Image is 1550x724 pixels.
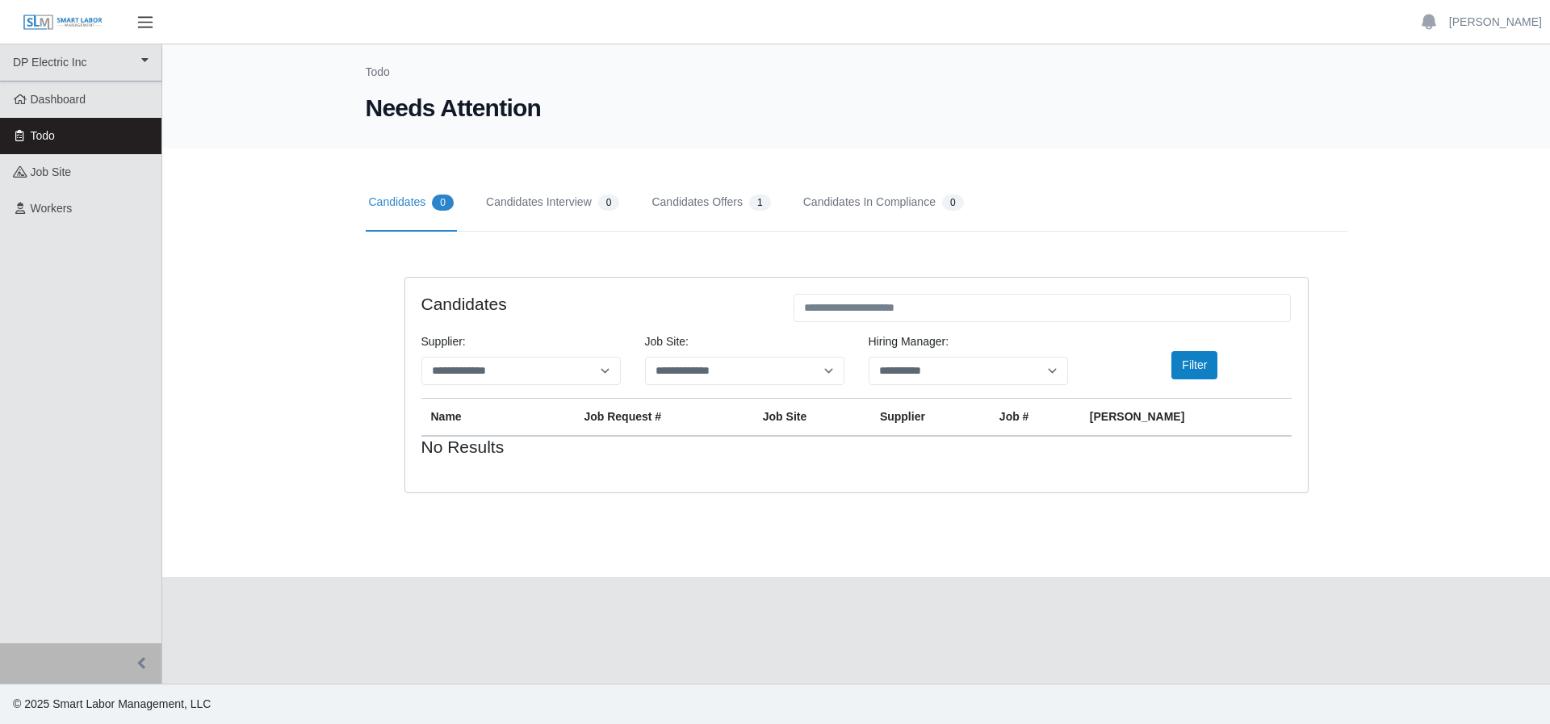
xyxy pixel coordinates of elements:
[23,14,103,31] img: SLM Logo
[31,129,55,142] span: Todo
[421,399,575,437] th: Name
[800,174,967,232] a: Candidates In Compliance
[753,399,870,437] th: job site
[13,697,211,710] span: © 2025 Smart Labor Management, LLC
[1171,351,1217,379] button: Filter
[870,399,990,437] th: Supplier
[598,195,620,211] span: 0
[421,294,770,314] h4: Candidates
[366,174,1347,232] nav: Tabs
[1449,14,1542,31] a: [PERSON_NAME]
[366,65,390,78] a: Todo
[366,174,458,232] a: Candidates
[990,399,1080,437] th: Job #
[648,174,773,232] a: Candidates Offers
[749,195,771,211] span: 1
[483,174,622,232] a: Candidates Interview
[1080,399,1292,437] th: [PERSON_NAME]
[366,94,1347,123] h1: Needs Attention
[366,64,1347,94] nav: Breadcrumb
[31,93,86,106] span: Dashboard
[942,195,964,211] span: 0
[574,399,752,437] th: Job Request #
[869,333,949,350] label: Hiring Manager:
[432,195,454,211] span: 0
[645,333,689,350] label: job site:
[421,333,466,350] label: Supplier:
[421,437,575,457] h4: No Results
[31,165,72,178] span: job site
[31,202,73,215] span: Workers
